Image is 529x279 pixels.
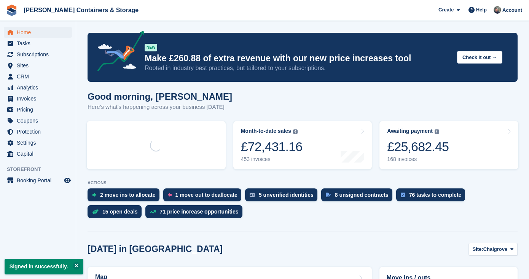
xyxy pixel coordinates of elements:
span: Pricing [17,104,62,115]
span: Sites [17,60,62,71]
div: Month-to-date sales [241,128,291,134]
a: menu [4,104,72,115]
a: [PERSON_NAME] Containers & Storage [21,4,142,16]
a: Preview store [63,176,72,185]
div: 5 unverified identities [259,192,314,198]
span: Settings [17,137,62,148]
img: stora-icon-8386f47178a22dfd0bd8f6a31ec36ba5ce8667c1dd55bd0f319d3a0aa187defe.svg [6,5,18,16]
span: Invoices [17,93,62,104]
a: Awaiting payment £25,682.45 168 invoices [379,121,518,169]
h1: Good morning, [PERSON_NAME] [88,91,232,102]
a: menu [4,82,72,93]
a: 1 move out to deallocate [163,188,245,205]
span: Create [438,6,454,14]
a: 15 open deals [88,205,145,222]
a: menu [4,49,72,60]
img: price_increase_opportunities-93ffe204e8149a01c8c9dc8f82e8f89637d9d84a8eef4429ea346261dce0b2c0.svg [150,210,156,214]
p: Signed in successfully. [5,259,83,274]
a: menu [4,71,72,82]
a: Month-to-date sales £72,431.16 453 invoices [233,121,372,169]
div: Awaiting payment [387,128,433,134]
span: Tasks [17,38,62,49]
span: Home [17,27,62,38]
h2: [DATE] in [GEOGRAPHIC_DATA] [88,244,223,254]
div: 76 tasks to complete [409,192,462,198]
div: NEW [145,44,157,51]
span: Coupons [17,115,62,126]
a: menu [4,126,72,137]
img: contract_signature_icon-13c848040528278c33f63329250d36e43548de30e8caae1d1a13099fd9432cc5.svg [326,193,331,197]
a: 76 tasks to complete [396,188,469,205]
span: Booking Portal [17,175,62,186]
a: 5 unverified identities [245,188,321,205]
a: 71 price increase opportunities [145,205,246,222]
img: task-75834270c22a3079a89374b754ae025e5fb1db73e45f91037f5363f120a921f8.svg [401,193,405,197]
a: 2 move ins to allocate [88,188,163,205]
span: Account [502,6,522,14]
div: 71 price increase opportunities [160,209,239,215]
div: 2 move ins to allocate [100,192,156,198]
div: £72,431.16 [241,139,303,155]
a: menu [4,93,72,104]
a: menu [4,115,72,126]
img: price-adjustments-announcement-icon-8257ccfd72463d97f412b2fc003d46551f7dbcb40ab6d574587a9cd5c0d94... [91,31,144,74]
span: Site: [473,246,483,253]
a: menu [4,27,72,38]
span: Analytics [17,82,62,93]
span: CRM [17,71,62,82]
img: move_ins_to_allocate_icon-fdf77a2bb77ea45bf5b3d319d69a93e2d87916cf1d5bf7949dd705db3b84f3ca.svg [92,193,96,197]
div: £25,682.45 [387,139,449,155]
p: Make £260.88 of extra revenue with our new price increases tool [145,53,451,64]
button: Check it out → [457,51,502,64]
span: Help [476,6,487,14]
span: Subscriptions [17,49,62,60]
div: 168 invoices [387,156,449,163]
div: 8 unsigned contracts [335,192,389,198]
button: Site: Chalgrove [468,243,518,255]
p: Rooted in industry best practices, but tailored to your subscriptions. [145,64,451,72]
span: Protection [17,126,62,137]
a: 8 unsigned contracts [321,188,396,205]
a: menu [4,38,72,49]
img: verify_identity-adf6edd0f0f0b5bbfe63781bf79b02c33cf7c696d77639b501bdc392416b5a36.svg [250,193,255,197]
p: Here's what's happening across your business [DATE] [88,103,232,112]
span: Capital [17,148,62,159]
img: icon-info-grey-7440780725fd019a000dd9b08b2336e03edf1995a4989e88bcd33f0948082b44.svg [293,129,298,134]
img: move_outs_to_deallocate_icon-f764333ba52eb49d3ac5e1228854f67142a1ed5810a6f6cc68b1a99e826820c5.svg [168,193,172,197]
a: menu [4,60,72,71]
img: deal-1b604bf984904fb50ccaf53a9ad4b4a5d6e5aea283cecdc64d6e3604feb123c2.svg [92,209,99,214]
img: icon-info-grey-7440780725fd019a000dd9b08b2336e03edf1995a4989e88bcd33f0948082b44.svg [435,129,439,134]
img: Adam Greenhalgh [494,6,501,14]
span: Storefront [7,166,76,173]
p: ACTIONS [88,180,518,185]
a: menu [4,175,72,186]
a: menu [4,148,72,159]
div: 1 move out to deallocate [175,192,237,198]
div: 15 open deals [102,209,138,215]
span: Chalgrove [483,246,508,253]
a: menu [4,137,72,148]
div: 453 invoices [241,156,303,163]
